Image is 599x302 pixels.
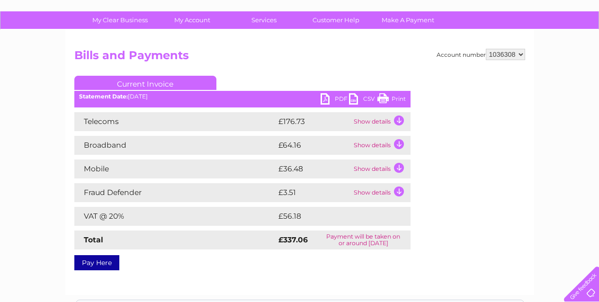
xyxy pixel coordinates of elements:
[437,49,525,60] div: Account number
[321,93,349,107] a: PDF
[74,160,276,178] td: Mobile
[74,207,276,226] td: VAT @ 20%
[369,11,447,29] a: Make A Payment
[351,160,411,178] td: Show details
[278,235,308,244] strong: £337.06
[517,40,530,47] a: Blog
[276,160,351,178] td: £36.48
[349,93,377,107] a: CSV
[225,11,303,29] a: Services
[84,235,103,244] strong: Total
[74,49,525,67] h2: Bills and Payments
[74,255,119,270] a: Pay Here
[351,112,411,131] td: Show details
[351,183,411,202] td: Show details
[74,93,411,100] div: [DATE]
[74,136,276,155] td: Broadband
[276,112,351,131] td: £176.73
[81,11,159,29] a: My Clear Business
[316,231,410,249] td: Payment will be taken on or around [DATE]
[74,183,276,202] td: Fraud Defender
[483,40,511,47] a: Telecoms
[79,93,128,100] b: Statement Date:
[153,11,231,29] a: My Account
[76,5,524,46] div: Clear Business is a trading name of Verastar Limited (registered in [GEOGRAPHIC_DATA] No. 3667643...
[377,93,406,107] a: Print
[536,40,559,47] a: Contact
[420,5,486,17] a: 0333 014 3131
[297,11,375,29] a: Customer Help
[276,136,351,155] td: £64.16
[568,40,590,47] a: Log out
[74,76,216,90] a: Current Invoice
[351,136,411,155] td: Show details
[74,112,276,131] td: Telecoms
[276,207,391,226] td: £56.18
[432,40,450,47] a: Water
[276,183,351,202] td: £3.51
[456,40,477,47] a: Energy
[21,25,69,53] img: logo.png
